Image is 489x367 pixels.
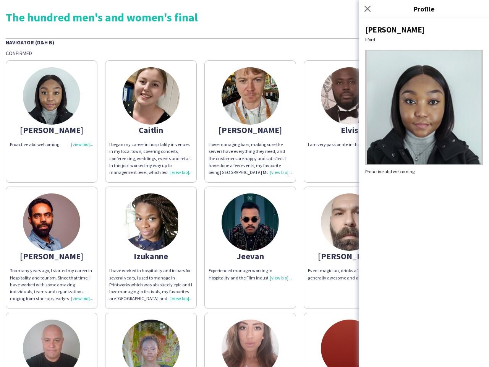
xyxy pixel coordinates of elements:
div: Navigator (D&H B) [6,38,483,46]
div: [PERSON_NAME] [308,253,391,260]
img: Crew avatar or photo [365,50,483,165]
div: I am very passionate in things i do. [308,141,391,148]
div: I began my career in hospitality in venues in my local town, covering concerts, conferencing, wed... [109,141,193,176]
div: Too many years ago, I started my career in Hospitality and tourism. Since that time, I have worke... [10,267,93,302]
img: thumb-6601784475934.jpeg [321,67,378,125]
div: Jeevan [209,253,292,260]
div: Event magician, drinks aficionado, generally awesome and above all, modest! [308,267,391,281]
img: thumb-66f41970e6c8d.jpg [23,67,80,125]
div: Caitlin [109,127,193,133]
div: Confirmed [6,50,483,57]
div: Experienced manager working in Hospitality and the Film Industry. [209,267,292,281]
div: [PERSON_NAME] [209,127,292,133]
img: thumb-68a62f6607af0.jpeg [222,193,279,251]
div: I have worked in hospitality and in bars for several years, I used to manage in Printworks which ... [109,267,193,302]
div: The hundred men's and women's final [6,11,483,23]
img: thumb-681cae6d16f44.png [321,193,378,251]
div: Ilford [365,37,483,42]
div: [PERSON_NAME] [365,24,483,35]
img: thumb-665727b6b3539.jpg [222,67,279,125]
div: [PERSON_NAME] [10,127,93,133]
img: thumb-6550d27846591.jpg [122,193,180,251]
h3: Profile [359,4,489,14]
div: [PERSON_NAME] [10,253,93,260]
img: thumb-62b9a8ebb0c56.jpg [23,193,80,251]
div: Proactive abd welcoming [10,141,93,148]
img: thumb-65fe883935352.jpeg [122,67,180,125]
div: I love managing bars, making sure the servers have everything they need, and the customers are ha... [209,141,292,176]
div: Izukanne [109,253,193,260]
div: Elvis [308,127,391,133]
div: Proactive abd welcoming [365,169,483,174]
